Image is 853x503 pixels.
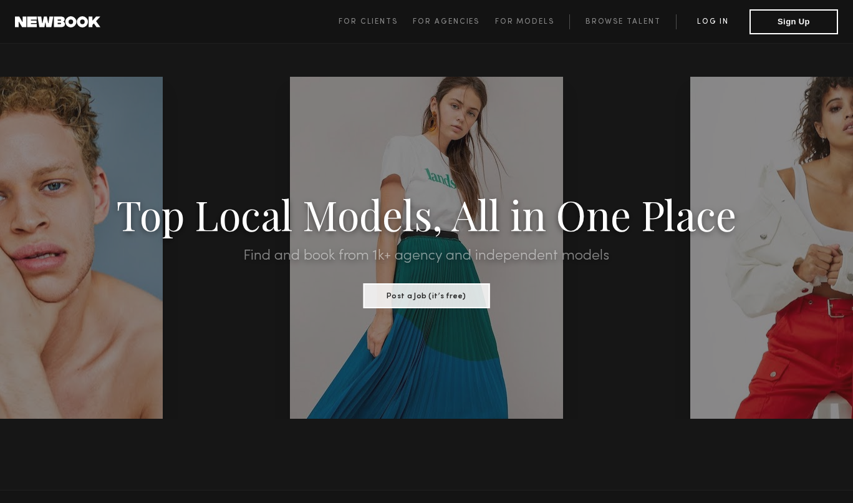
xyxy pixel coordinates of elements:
a: Browse Talent [569,14,676,29]
span: For Models [495,18,554,26]
a: For Models [495,14,570,29]
h1: Top Local Models, All in One Place [64,195,789,233]
a: For Clients [339,14,413,29]
a: For Agencies [413,14,494,29]
h2: Find and book from 1k+ agency and independent models [64,248,789,263]
span: For Clients [339,18,398,26]
button: Sign Up [749,9,838,34]
a: Post a Job (it’s free) [363,288,489,301]
a: Log in [676,14,749,29]
button: Post a Job (it’s free) [363,283,489,308]
span: For Agencies [413,18,480,26]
